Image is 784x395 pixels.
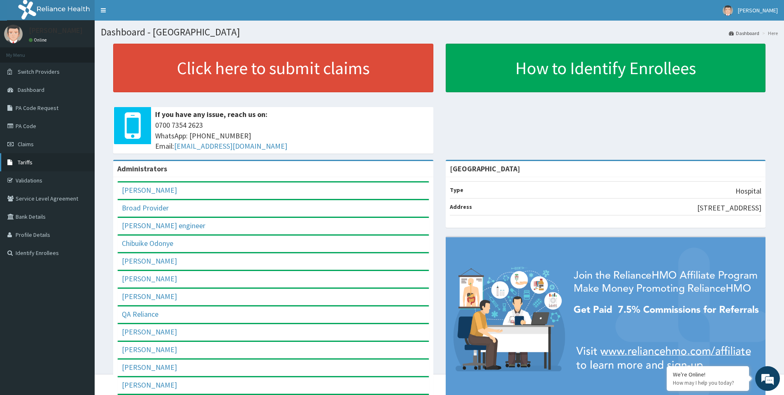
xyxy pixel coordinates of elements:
img: d_794563401_company_1708531726252_794563401 [15,41,33,62]
a: [PERSON_NAME] [122,274,177,283]
a: [PERSON_NAME] [122,292,177,301]
span: 0700 7354 2623 WhatsApp: [PHONE_NUMBER] Email: [155,120,429,152]
strong: [GEOGRAPHIC_DATA] [450,164,520,173]
span: Tariffs [18,159,33,166]
img: User Image [723,5,733,16]
div: Chat with us now [43,46,138,57]
span: Dashboard [18,86,44,93]
a: Dashboard [729,30,759,37]
p: Hospital [735,186,761,196]
li: Here [760,30,778,37]
a: [PERSON_NAME] engineer [122,221,205,230]
span: Switch Providers [18,68,60,75]
a: Online [29,37,49,43]
a: [PERSON_NAME] [122,185,177,195]
a: [PERSON_NAME] [122,362,177,372]
a: Chibuike Odonye [122,238,173,248]
div: Minimize live chat window [135,4,155,24]
b: Type [450,186,463,194]
h1: Dashboard - [GEOGRAPHIC_DATA] [101,27,778,37]
span: Claims [18,140,34,148]
span: We're online! [48,104,114,187]
p: How may I help you today? [673,379,743,386]
b: Administrators [117,164,167,173]
span: [PERSON_NAME] [738,7,778,14]
textarea: Type your message and hit 'Enter' [4,225,157,254]
a: [PERSON_NAME] [122,327,177,337]
a: [PERSON_NAME] [122,380,177,390]
a: QA Reliance [122,309,158,319]
a: Broad Provider [122,203,169,213]
a: [EMAIL_ADDRESS][DOMAIN_NAME] [174,141,287,151]
b: Address [450,203,472,210]
a: [PERSON_NAME] [122,345,177,354]
b: If you have any issue, reach us on: [155,110,268,119]
a: How to Identify Enrollees [446,44,766,92]
a: Click here to submit claims [113,44,433,92]
a: [PERSON_NAME] [122,256,177,266]
div: We're Online! [673,371,743,378]
p: [STREET_ADDRESS] [697,203,761,213]
img: User Image [4,25,23,43]
p: [PERSON_NAME] [29,27,83,34]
